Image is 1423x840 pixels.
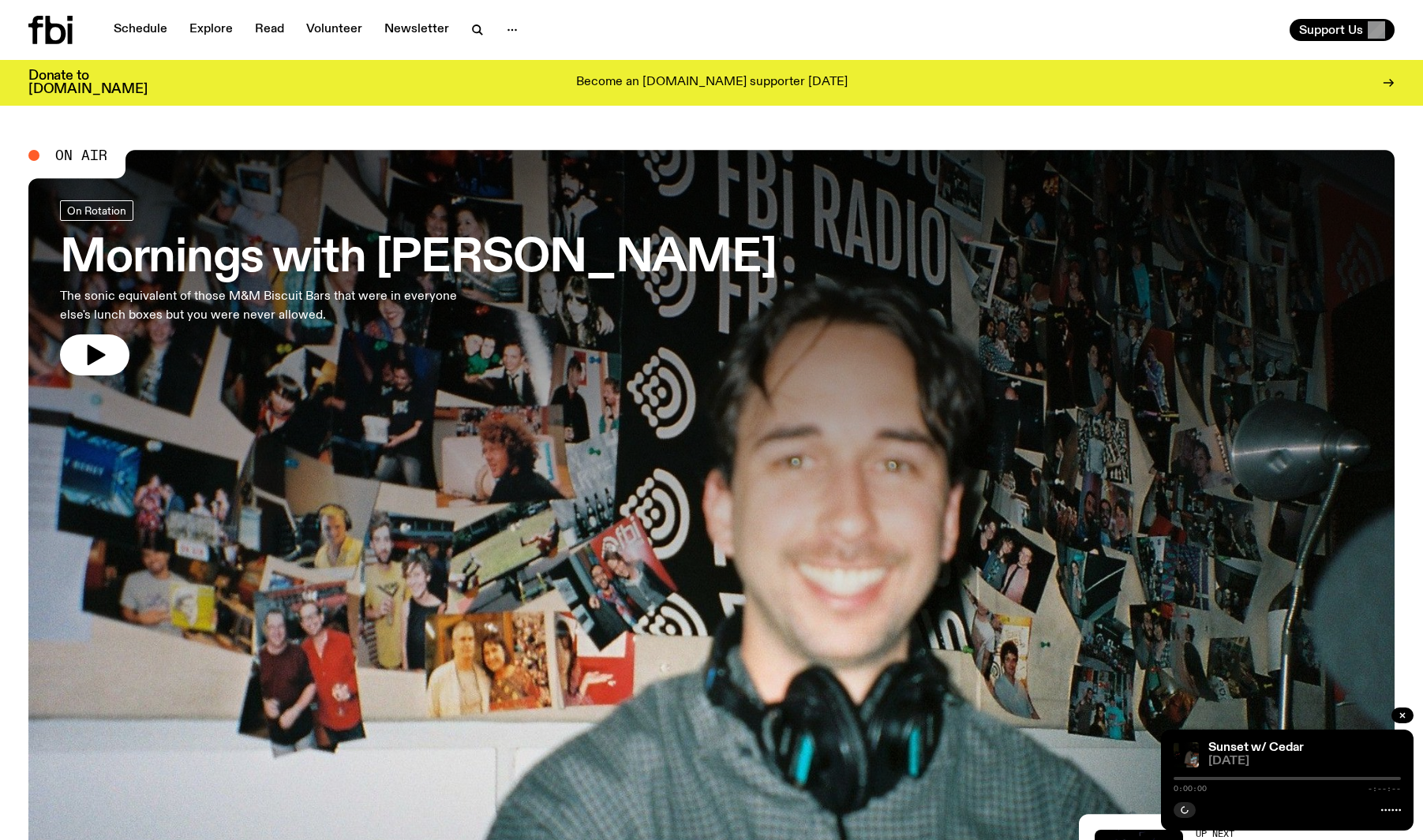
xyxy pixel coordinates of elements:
[60,200,777,375] a: Mornings with [PERSON_NAME]The sonic equivalent of those M&M Biscuit Bars that were in everyone e...
[1208,741,1304,754] a: Sunset w/ Cedar
[1196,830,1316,838] h2: Up Next
[1299,23,1363,37] span: Support Us
[1290,19,1395,41] button: Support Us
[67,204,126,216] span: On Rotation
[297,19,372,41] a: Volunteer
[60,237,777,281] h3: Mornings with [PERSON_NAME]
[28,69,148,96] h3: Donate to [DOMAIN_NAME]
[245,19,294,41] a: Read
[60,200,133,221] a: On Rotation
[180,19,242,41] a: Explore
[60,287,464,325] p: The sonic equivalent of those M&M Biscuit Bars that were in everyone else's lunch boxes but you w...
[1368,785,1401,793] span: -:--:--
[1174,785,1207,793] span: 0:00:00
[1208,756,1401,767] span: [DATE]
[375,19,459,41] a: Newsletter
[576,76,848,90] p: Become an [DOMAIN_NAME] supporter [DATE]
[104,19,177,41] a: Schedule
[55,148,107,162] span: On Air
